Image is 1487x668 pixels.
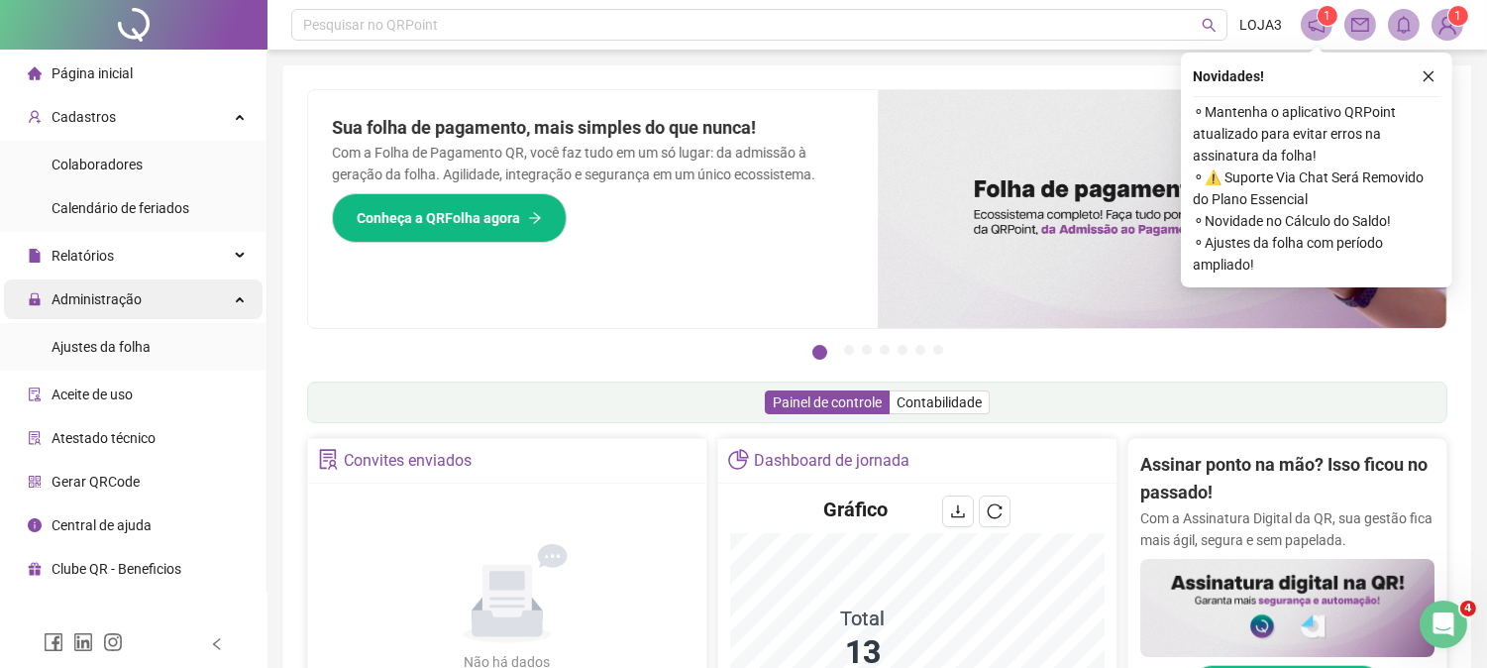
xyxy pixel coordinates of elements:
span: file [28,249,42,263]
span: lock [28,292,42,306]
span: solution [28,431,42,445]
span: 4 [1460,601,1476,616]
button: 2 [844,345,854,355]
span: audit [28,388,42,401]
span: notification [1308,16,1326,34]
span: 1 [1325,9,1331,23]
span: facebook [44,632,63,652]
span: Painel de controle [773,394,882,410]
span: Calendário de feriados [52,200,189,216]
button: 7 [933,345,943,355]
span: info-circle [28,518,42,532]
span: Central de ajuda [52,517,152,533]
span: Ajustes da folha [52,339,151,355]
span: 1 [1455,9,1462,23]
span: Aceite de uso [52,387,133,402]
button: 4 [880,345,890,355]
img: 47887 [1433,10,1462,40]
p: Com a Folha de Pagamento QR, você faz tudo em um só lugar: da admissão à geração da folha. Agilid... [332,142,854,185]
span: ⚬ Mantenha o aplicativo QRPoint atualizado para evitar erros na assinatura da folha! [1193,101,1440,167]
span: search [1202,18,1217,33]
span: bell [1395,16,1413,34]
span: Conheça a QRFolha agora [357,207,520,229]
span: arrow-right [528,211,542,225]
span: Relatórios [52,248,114,264]
span: Gerar QRCode [52,474,140,490]
span: ⚬ Novidade no Cálculo do Saldo! [1193,210,1440,232]
span: Clube QR - Beneficios [52,561,181,577]
span: Cadastros [52,109,116,125]
span: ⚬ ⚠️ Suporte Via Chat Será Removido do Plano Essencial [1193,167,1440,210]
div: Dashboard de jornada [754,444,909,478]
span: close [1422,69,1435,83]
span: Atestado técnico [52,430,156,446]
span: instagram [103,632,123,652]
span: solution [318,449,339,470]
iframe: Intercom live chat [1420,601,1467,648]
span: Administração [52,291,142,307]
span: ⚬ Ajustes da folha com período ampliado! [1193,232,1440,276]
h4: Gráfico [823,496,888,523]
button: 6 [915,345,925,355]
span: left [210,637,224,651]
button: Conheça a QRFolha agora [332,193,567,243]
sup: Atualize o seu contato no menu Meus Dados [1448,6,1468,26]
span: home [28,66,42,80]
h2: Assinar ponto na mão? Isso ficou no passado! [1140,451,1434,507]
span: LOJA3 [1239,14,1282,36]
span: user-add [28,110,42,124]
span: Colaboradores [52,157,143,172]
button: 1 [812,345,827,360]
span: linkedin [73,632,93,652]
span: pie-chart [728,449,749,470]
span: qrcode [28,475,42,489]
span: mail [1351,16,1369,34]
span: download [950,503,966,519]
span: reload [987,503,1003,519]
p: Com a Assinatura Digital da QR, sua gestão fica mais ágil, segura e sem papelada. [1140,507,1434,551]
button: 3 [862,345,872,355]
span: gift [28,562,42,576]
div: Convites enviados [344,444,472,478]
sup: 1 [1318,6,1337,26]
img: banner%2F8d14a306-6205-4263-8e5b-06e9a85ad873.png [878,90,1447,328]
span: Contabilidade [897,394,982,410]
img: banner%2F02c71560-61a6-44d4-94b9-c8ab97240462.png [1140,559,1434,657]
button: 5 [898,345,907,355]
span: Página inicial [52,65,133,81]
span: Novidades ! [1193,65,1264,87]
h2: Sua folha de pagamento, mais simples do que nunca! [332,114,854,142]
